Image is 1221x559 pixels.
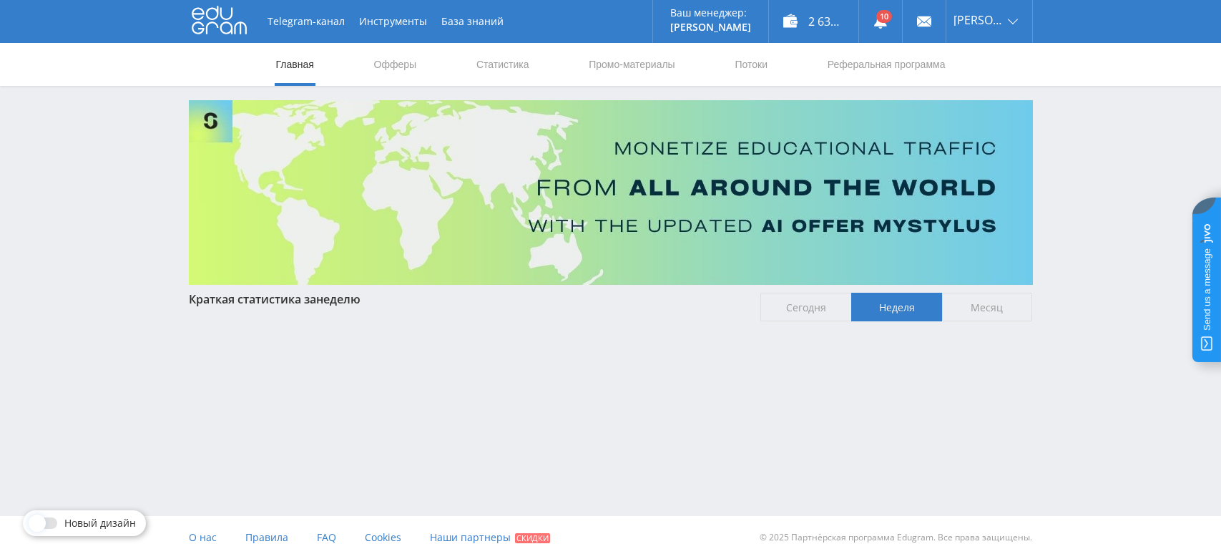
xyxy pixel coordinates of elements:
span: Сегодня [760,293,851,321]
span: Cookies [365,530,401,544]
div: © 2025 Партнёрская программа Edugram. Все права защищены. [617,516,1032,559]
a: Наши партнеры Скидки [430,516,550,559]
span: FAQ [317,530,336,544]
p: Ваш менеджер: [670,7,751,19]
a: Реферальная программа [826,43,947,86]
span: Месяц [942,293,1033,321]
a: Промо-материалы [587,43,676,86]
a: Главная [275,43,315,86]
span: [PERSON_NAME] [953,14,1004,26]
span: Наши партнеры [430,530,511,544]
span: Правила [245,530,288,544]
a: Потоки [733,43,769,86]
a: Правила [245,516,288,559]
a: FAQ [317,516,336,559]
img: Banner [189,100,1033,285]
a: Офферы [373,43,418,86]
div: Краткая статистика за [189,293,747,306]
a: Cookies [365,516,401,559]
span: Неделя [851,293,942,321]
p: [PERSON_NAME] [670,21,751,33]
span: Скидки [515,533,550,543]
span: Новый дизайн [64,517,136,529]
a: О нас [189,516,217,559]
span: О нас [189,530,217,544]
a: Статистика [475,43,531,86]
span: неделю [316,291,361,307]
